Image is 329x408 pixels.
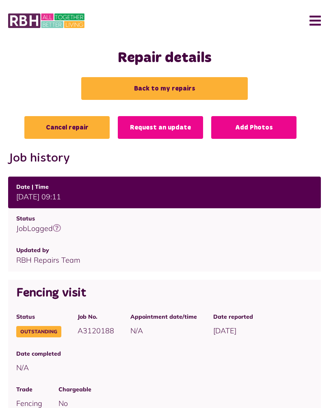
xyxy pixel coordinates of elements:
[81,77,248,100] a: Back to my repairs
[213,326,236,335] span: [DATE]
[16,385,42,394] span: Trade
[78,326,114,335] span: A3120188
[118,116,203,139] a: Request an update
[130,326,143,335] span: N/A
[16,399,42,408] span: Fencing
[8,50,321,67] h1: Repair details
[8,12,84,29] img: MyRBH
[8,240,321,272] td: RBH Repairs Team
[24,116,110,139] a: Cancel repair
[16,363,29,372] span: N/A
[16,326,61,337] span: Outstanding
[8,177,321,208] td: [DATE] 09:11
[213,313,253,321] span: Date reported
[16,350,61,358] span: Date completed
[8,208,321,240] td: JobLogged
[58,399,68,408] span: No
[8,151,321,166] h2: Job history
[58,385,313,394] span: Chargeable
[16,287,86,299] span: Fencing visit
[16,313,61,321] span: Status
[211,116,297,139] a: Add Photos
[130,313,197,321] span: Appointment date/time
[78,313,114,321] span: Job No.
